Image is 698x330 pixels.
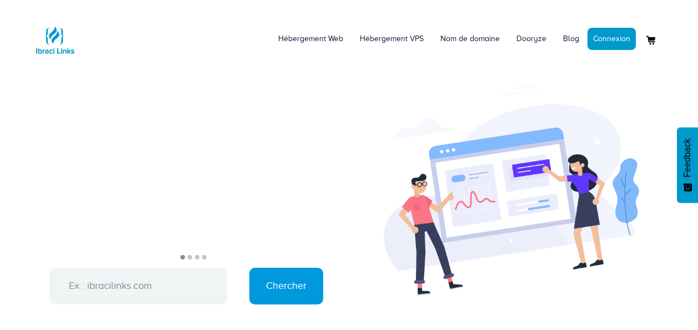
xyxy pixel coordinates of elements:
a: Logo Ibraci Links [33,8,77,62]
a: Hébergement VPS [351,22,432,56]
input: Chercher [249,268,323,304]
img: Logo Ibraci Links [33,18,77,62]
button: Feedback - Afficher l’enquête [677,127,698,203]
a: Hébergement Web [270,22,351,56]
a: Connexion [587,28,636,50]
a: Nom de domaine [432,22,508,56]
a: Blog [555,22,587,56]
a: Dooryze [508,22,555,56]
span: Feedback [682,138,692,177]
input: Ex : ibracilinks.com [49,268,227,304]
